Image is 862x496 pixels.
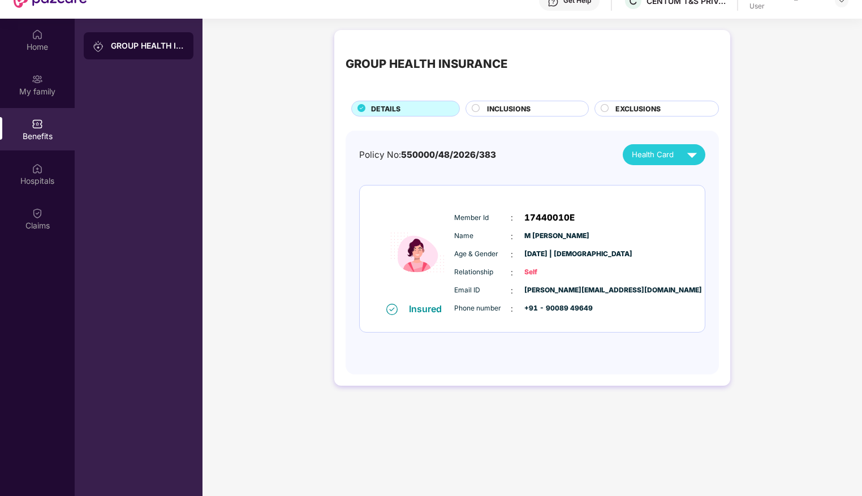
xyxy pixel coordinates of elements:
div: GROUP HEALTH INSURANCE [346,55,507,73]
img: svg+xml;base64,PHN2ZyBpZD0iQ2xhaW0iIHhtbG5zPSJodHRwOi8vd3d3LnczLm9yZy8yMDAwL3N2ZyIgd2lkdGg9IjIwIi... [32,208,43,219]
span: Phone number [454,303,511,314]
span: Age & Gender [454,249,511,260]
img: svg+xml;base64,PHN2ZyB4bWxucz0iaHR0cDovL3d3dy53My5vcmcvMjAwMC9zdmciIHdpZHRoPSIxNiIgaGVpZ2h0PSIxNi... [386,304,398,315]
span: M [PERSON_NAME] [524,231,581,241]
span: Relationship [454,267,511,278]
img: svg+xml;base64,PHN2ZyB3aWR0aD0iMjAiIGhlaWdodD0iMjAiIHZpZXdCb3g9IjAgMCAyMCAyMCIgZmlsbD0ibm9uZSIgeG... [32,74,43,85]
span: : [511,212,513,224]
span: Name [454,231,511,241]
span: +91 - 90089 49649 [524,303,581,314]
span: : [511,266,513,279]
span: Self [524,267,581,278]
span: 550000/48/2026/383 [401,149,496,160]
span: : [511,230,513,243]
span: 17440010E [524,211,575,225]
span: [PERSON_NAME][EMAIL_ADDRESS][DOMAIN_NAME] [524,285,581,296]
span: Member Id [454,213,511,223]
img: svg+xml;base64,PHN2ZyB3aWR0aD0iMjAiIGhlaWdodD0iMjAiIHZpZXdCb3g9IjAgMCAyMCAyMCIgZmlsbD0ibm9uZSIgeG... [93,41,104,52]
img: svg+xml;base64,PHN2ZyB4bWxucz0iaHR0cDovL3d3dy53My5vcmcvMjAwMC9zdmciIHZpZXdCb3g9IjAgMCAyNCAyNCIgd2... [682,145,702,165]
span: : [511,284,513,297]
button: Health Card [623,144,705,165]
img: svg+xml;base64,PHN2ZyBpZD0iSG9tZSIgeG1sbnM9Imh0dHA6Ly93d3cudzMub3JnLzIwMDAvc3ZnIiB3aWR0aD0iMjAiIG... [32,29,43,40]
div: GROUP HEALTH INSURANCE [111,40,184,51]
span: Health Card [632,149,674,161]
span: Email ID [454,285,511,296]
div: Insured [409,303,449,314]
img: svg+xml;base64,PHN2ZyBpZD0iQmVuZWZpdHMiIHhtbG5zPSJodHRwOi8vd3d3LnczLm9yZy8yMDAwL3N2ZyIgd2lkdGg9Ij... [32,118,43,130]
span: DETAILS [371,103,400,114]
span: EXCLUSIONS [615,103,661,114]
span: INCLUSIONS [487,103,531,114]
img: svg+xml;base64,PHN2ZyBpZD0iSG9zcGl0YWxzIiB4bWxucz0iaHR0cDovL3d3dy53My5vcmcvMjAwMC9zdmciIHdpZHRoPS... [32,163,43,174]
span: : [511,303,513,315]
div: Policy No: [359,148,496,162]
div: User [749,2,825,11]
span: [DATE] | [DEMOGRAPHIC_DATA] [524,249,581,260]
img: icon [383,202,451,302]
span: : [511,248,513,261]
